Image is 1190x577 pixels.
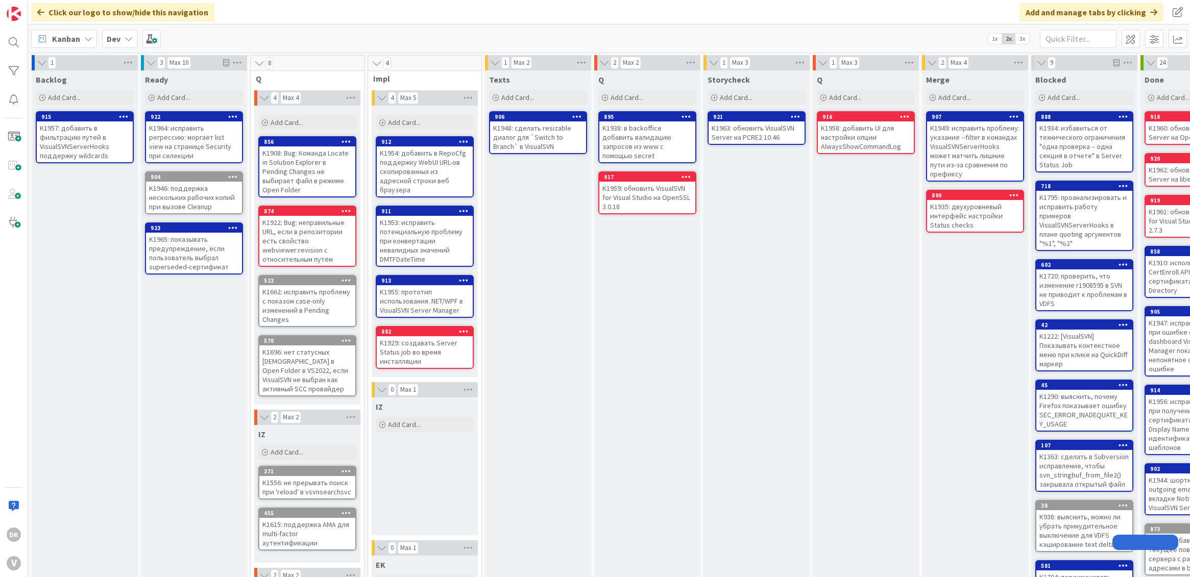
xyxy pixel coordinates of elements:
[271,92,279,104] span: 4
[818,112,914,121] div: 916
[1019,3,1163,21] div: Add and manage tabs by clicking
[1041,261,1132,268] div: 602
[598,74,604,85] span: Q
[377,276,473,317] div: 913K1955: прототип использования .NET/WPF в VisualSVN Server Manager
[377,207,473,216] div: 911
[1035,74,1066,85] span: Blocked
[927,191,1023,232] div: 890K1935: двухуровневый интерфейс настройки Status checks
[604,173,695,181] div: 917
[157,57,165,69] span: 3
[932,192,1023,199] div: 890
[271,118,303,127] span: Add Card...
[151,173,242,181] div: 904
[377,216,473,266] div: K1953: исправить потенциальную проблему при конвертации невалидных значений DMTFDateTime
[377,285,473,317] div: K1955: прототип использования .NET/WPF в VisualSVN Server Manager
[48,57,56,69] span: 1
[927,121,1023,181] div: K1949: исправить проблему: указание --filter в командах VisualSVNServerHooks может матчить лишние...
[383,57,391,69] span: 4
[259,216,355,266] div: K1922: Bug: неправильные URL, если в репозитории есть свойство webviewer:revision с относительным...
[37,112,133,121] div: 915
[7,7,21,21] img: Visit kanbanzone.com
[37,112,133,162] div: 915K1957: добавить в фильтрацию путей в VisualSVNServerHooks поддержку wildcards
[377,327,473,368] div: 882K1929: создавать Server Status job во время инсталляции
[927,200,1023,232] div: K1935: двухуровневый интерфейс настройки Status checks
[377,146,473,196] div: K1954: добавить в RepoCfg поддержку WebUI URL-ов скопированных из адресной строки веб браузера
[381,277,473,284] div: 913
[388,92,396,104] span: 4
[1036,441,1132,491] div: 107K1363: сделать в Subversion исправление, чтобы svn_stringbuf_from_file2() закрывала открытый файл
[1036,501,1132,551] div: 38K938: выяснить, можно ли убрать принудительное выключение для VDFS кэширование text deltas
[259,276,355,285] div: 522
[1036,441,1132,450] div: 107
[259,207,355,216] div: 874
[599,172,695,213] div: 917K1959: обновить VisualSVN for Visual Studio на OpenSSL 3.0.18
[258,429,265,439] span: IZ
[376,402,383,412] span: IZ
[381,208,473,215] div: 911
[259,345,355,395] div: K1696: нет статусных [DEMOGRAPHIC_DATA] в Open Folder в VS2022, если VisualSVN не выбран как акти...
[259,207,355,266] div: 874K1922: Bug: неправильные URL, если в репозитории есть свойство webviewer:revision с относитель...
[1036,450,1132,491] div: K1363: сделать в Subversion исправление, чтобы svn_stringbuf_from_file2() закрывала открытый файл
[951,60,966,65] div: Max 4
[400,387,416,392] div: Max 1
[818,121,914,153] div: K1958: добавить UI для настройки опции AlwaysShowCommandLog
[490,121,586,153] div: K1948: сделать resizable диалог для `Switch to Branch` в VisualSVN
[501,93,534,102] span: Add Card...
[377,327,473,336] div: 882
[841,60,857,65] div: Max 3
[732,60,748,65] div: Max 3
[283,95,299,101] div: Max 4
[151,113,242,120] div: 922
[938,57,946,69] span: 2
[146,112,242,121] div: 922
[388,118,421,127] span: Add Card...
[48,93,81,102] span: Add Card...
[1036,112,1132,121] div: 888
[264,208,355,215] div: 874
[146,121,242,162] div: K1964: исправить регрессию: моргает list view на странице Security при селекции
[927,112,1023,181] div: 907K1949: исправить проблему: указание --filter в командах VisualSVNServerHooks может матчить лиш...
[1036,121,1132,171] div: K1934: избавиться от технического ограничения "одна проверка – одна секция в отчете" в Server Sta...
[264,277,355,284] div: 522
[1015,34,1029,44] span: 3x
[259,509,355,549] div: 455K1615: поддержка AMA для multi-factor аутентификации
[817,74,822,85] span: Q
[264,468,355,475] div: 371
[1041,113,1132,120] div: 888
[259,336,355,345] div: 570
[377,137,473,146] div: 912
[988,34,1002,44] span: 1x
[604,113,695,120] div: 895
[146,223,242,233] div: 923
[611,93,643,102] span: Add Card...
[388,542,396,554] span: 0
[259,509,355,518] div: 455
[388,420,421,429] span: Add Card...
[829,93,862,102] span: Add Card...
[708,74,750,85] span: Storycheck
[388,384,396,396] span: 0
[157,93,190,102] span: Add Card...
[1036,260,1132,310] div: 602K1720: проверить, что изменение r1908595 в SVN не приводит к проблемам в VDFS
[599,172,695,182] div: 917
[926,74,950,85] span: Merge
[259,467,355,498] div: 371K1556: не прерывать поиск при 'reload' в vsvnsearchsvc
[495,113,586,120] div: 906
[1036,390,1132,431] div: K1290: выяснить, почему Firefox показывает ошибку SEC_ERROR_INADEQUATE_KEY_USAGE
[623,60,639,65] div: Max 2
[1041,183,1132,190] div: 718
[1036,561,1132,570] div: 581
[1002,34,1015,44] span: 2x
[1145,74,1164,85] span: Done
[927,112,1023,121] div: 907
[932,113,1023,120] div: 907
[259,467,355,476] div: 371
[151,224,242,232] div: 923
[107,34,120,44] b: Dev
[271,411,279,423] span: 2
[146,223,242,273] div: 923K1965: показывать предупреждение, если пользователь выбрал superseded-сертификат
[381,138,473,145] div: 912
[1036,112,1132,171] div: 888K1934: избавиться от технического ограничения "одна проверка – одна секция в отчете" в Server ...
[265,57,274,69] span: 8
[259,518,355,549] div: K1615: поддержка AMA для multi-factor аутентификации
